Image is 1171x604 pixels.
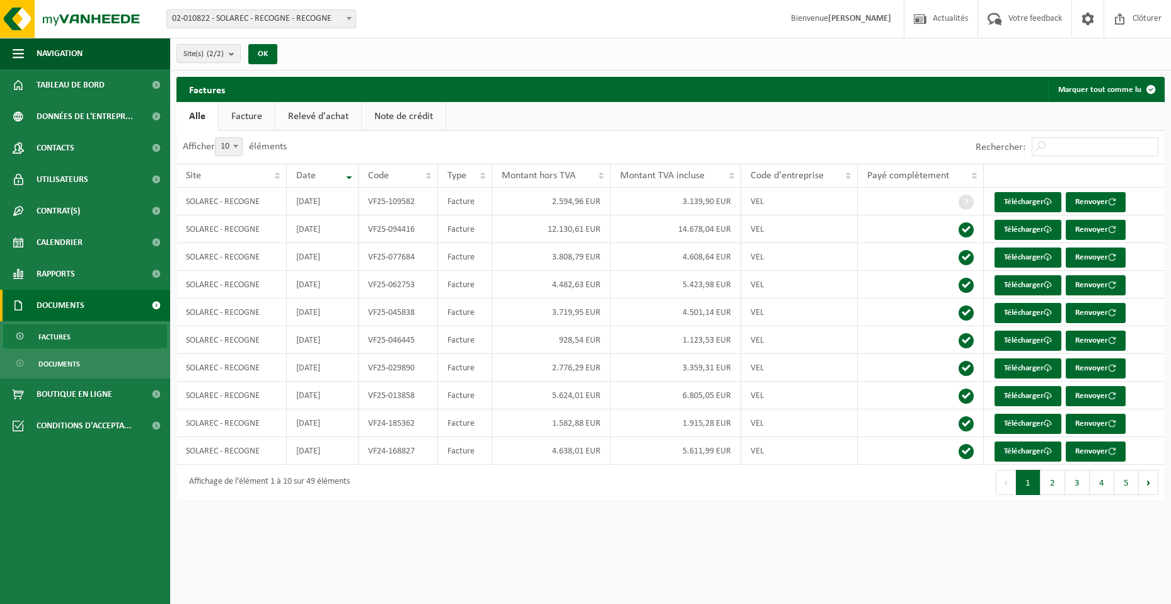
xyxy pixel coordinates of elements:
span: 02-010822 - SOLAREC - RECOGNE - RECOGNE [167,10,355,28]
td: Facture [438,299,493,326]
td: VEL [741,299,858,326]
td: 4.501,14 EUR [611,299,741,326]
td: 3.808,79 EUR [492,243,610,271]
button: Marquer tout comme lu [1048,77,1163,102]
span: 10 [216,138,242,156]
a: Télécharger [995,358,1061,379]
h2: Factures [176,77,238,101]
td: VF25-094416 [359,215,438,243]
button: 2 [1041,470,1065,495]
td: 2.776,29 EUR [492,354,610,382]
td: VEL [741,409,858,437]
button: Renvoyer [1066,192,1126,212]
span: Conditions d'accepta... [37,410,132,442]
td: Facture [438,437,493,465]
td: Facture [438,382,493,409]
button: Renvoyer [1066,331,1126,351]
td: VF25-029890 [359,354,438,382]
td: [DATE] [287,382,359,409]
a: Documents [3,351,167,375]
td: VEL [741,326,858,354]
button: 1 [1016,470,1041,495]
span: Utilisateurs [37,164,88,195]
td: VEL [741,188,858,215]
a: Facture [219,102,275,131]
td: [DATE] [287,409,359,437]
td: [DATE] [287,354,359,382]
a: Télécharger [995,303,1061,323]
td: SOLAREC - RECOGNE [176,188,287,215]
td: 4.608,64 EUR [611,243,741,271]
button: Renvoyer [1066,414,1126,434]
td: 1.123,53 EUR [611,326,741,354]
button: Renvoyer [1066,248,1126,268]
span: Factures [38,325,71,349]
span: Données de l'entrepr... [37,101,133,132]
td: 3.719,95 EUR [492,299,610,326]
td: SOLAREC - RECOGNE [176,326,287,354]
td: VEL [741,271,858,299]
td: Facture [438,271,493,299]
td: Facture [438,243,493,271]
td: VEL [741,243,858,271]
td: 4.482,63 EUR [492,271,610,299]
a: Télécharger [995,386,1061,406]
td: 14.678,04 EUR [611,215,741,243]
td: 6.805,05 EUR [611,382,741,409]
td: VF25-013858 [359,382,438,409]
a: Relevé d'achat [275,102,361,131]
td: SOLAREC - RECOGNE [176,354,287,382]
td: [DATE] [287,188,359,215]
count: (2/2) [207,50,224,58]
td: 5.611,99 EUR [611,437,741,465]
a: Télécharger [995,331,1061,351]
span: 10 [215,137,243,156]
td: [DATE] [287,271,359,299]
button: OK [248,44,277,64]
span: Date [296,171,316,181]
td: Facture [438,188,493,215]
span: Code [368,171,389,181]
button: Renvoyer [1066,358,1126,379]
span: Code d'entreprise [751,171,824,181]
button: 4 [1090,470,1114,495]
td: VF25-045838 [359,299,438,326]
td: 4.638,01 EUR [492,437,610,465]
td: VF25-062753 [359,271,438,299]
td: VF24-168827 [359,437,438,465]
span: Montant hors TVA [502,171,575,181]
td: VF24-185362 [359,409,438,437]
button: Next [1139,470,1158,495]
td: 3.139,90 EUR [611,188,741,215]
button: Site(s)(2/2) [176,44,241,63]
span: Documents [37,290,84,321]
button: Renvoyer [1066,220,1126,240]
span: Rapports [37,258,75,290]
td: SOLAREC - RECOGNE [176,409,287,437]
span: Tableau de bord [37,69,105,101]
td: SOLAREC - RECOGNE [176,437,287,465]
td: 5.423,98 EUR [611,271,741,299]
strong: [PERSON_NAME] [828,14,891,23]
span: Type [447,171,466,181]
td: 1.915,28 EUR [611,409,741,437]
button: Previous [996,470,1016,495]
a: Télécharger [995,248,1061,268]
label: Rechercher: [976,142,1025,152]
div: Affichage de l'élément 1 à 10 sur 49 éléments [183,471,350,494]
td: [DATE] [287,243,359,271]
button: 3 [1065,470,1090,495]
span: Montant TVA incluse [620,171,705,181]
a: Télécharger [995,414,1061,434]
td: 3.359,31 EUR [611,354,741,382]
button: Renvoyer [1066,442,1126,462]
button: 5 [1114,470,1139,495]
td: SOLAREC - RECOGNE [176,382,287,409]
td: [DATE] [287,437,359,465]
td: VEL [741,354,858,382]
a: Alle [176,102,218,131]
td: 928,54 EUR [492,326,610,354]
td: SOLAREC - RECOGNE [176,271,287,299]
span: Site [186,171,201,181]
span: Navigation [37,38,83,69]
